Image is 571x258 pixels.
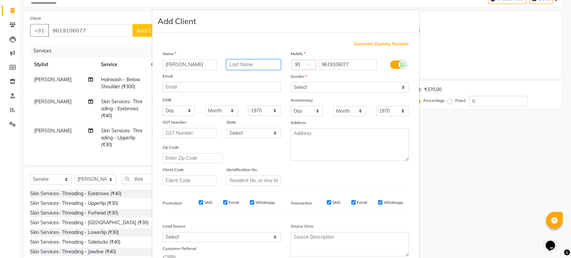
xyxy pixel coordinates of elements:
label: DOB [163,97,171,103]
label: Anniversary [291,97,313,103]
label: Transaction [291,200,312,206]
label: Email [229,200,239,206]
input: Email [163,82,281,92]
label: Client Code [163,167,184,173]
input: Resident No. or Any Id [226,175,281,186]
label: SMS [332,200,341,206]
input: First Name [163,59,217,70]
label: Gender [291,74,307,80]
label: Name [163,51,176,57]
label: SMS [204,200,212,206]
input: Last Name [226,59,281,70]
label: Source Desc [291,223,314,229]
input: Mobile [319,59,377,70]
label: Mobile [291,51,305,57]
label: Email [163,73,173,79]
label: Customer Referral [163,246,196,252]
label: Promotion [163,200,182,206]
input: GST Number [163,128,217,138]
label: Lead Source [163,223,186,229]
label: Email [357,200,367,206]
label: Address [291,120,306,126]
label: Zip Code [163,144,179,150]
label: Whatsapp [384,200,403,206]
input: Enter Zip Code [163,153,223,163]
label: GST Number [163,119,186,125]
iframe: chat widget [543,231,564,251]
label: Whatsapp [256,200,275,206]
input: Client Code [163,175,217,186]
label: State [226,119,236,125]
h4: Add Client [158,15,196,27]
span: Generate Dummy Number [354,41,409,47]
label: Identification No. [226,167,258,173]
